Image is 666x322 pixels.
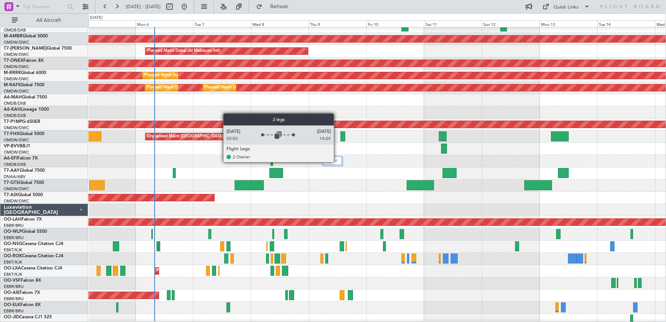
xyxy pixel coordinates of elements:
[147,46,220,57] div: Planned Maint Dubai (Al Maktoum Intl)
[4,156,38,161] a: A6-EFIFalcon 7X
[4,181,44,185] a: T7-GTSGlobal 7500
[4,181,19,185] span: T7-GTS
[4,132,19,136] span: T7-FHX
[78,20,135,27] div: Sun 5
[251,20,309,27] div: Wed 8
[264,4,295,9] span: Refresh
[4,101,26,106] a: OMDB/DXB
[4,71,46,75] a: M-RRRRGlobal 6000
[4,278,21,283] span: OO-VSF
[4,247,22,253] a: EBKT/KJK
[23,1,65,12] input: Trip Number
[4,303,20,307] span: OO-ELK
[4,291,40,295] a: OO-AIEFalcon 7X
[309,20,366,27] div: Thu 9
[147,131,257,142] div: Unplanned Maint [GEOGRAPHIC_DATA] (Al Maktoum Intl)
[4,242,63,246] a: OO-NSGCessna Citation CJ4
[126,3,161,10] span: [DATE] - [DATE]
[597,20,655,27] div: Tue 14
[4,168,45,173] a: T7-AAYGlobal 7500
[482,20,539,27] div: Sun 12
[4,107,21,112] span: A6-KAH
[4,58,23,63] span: T7-ONEX
[4,125,29,131] a: OMDW/DWC
[4,193,43,197] a: T7-AIXGlobal 5000
[4,254,63,258] a: OO-ROKCessna Citation CJ4
[4,52,29,57] a: OMDW/DWC
[253,1,297,13] button: Refresh
[205,82,277,93] div: Planned Maint Dubai (Al Maktoum Intl)
[4,284,24,289] a: EBBR/BRU
[157,265,243,276] div: Planned Maint Kortrijk-[GEOGRAPHIC_DATA]
[4,266,21,271] span: OO-LXA
[4,46,72,51] a: T7-[PERSON_NAME]Global 7500
[4,76,29,82] a: OMDW/DWC
[366,20,424,27] div: Fri 10
[4,120,22,124] span: T7-P1MP
[90,15,102,21] div: [DATE]
[4,107,49,112] a: A6-KAHLineage 1000
[4,46,47,51] span: T7-[PERSON_NAME]
[4,315,19,319] span: OO-JID
[4,303,41,307] a: OO-ELKFalcon 8X
[4,186,29,192] a: OMDW/DWC
[4,34,23,38] span: M-AMBR
[144,70,217,81] div: Planned Maint Dubai (Al Maktoum Intl)
[4,315,52,319] a: OO-JIDCessna CJ1 525
[4,235,24,241] a: EBBR/BRU
[4,132,44,136] a: T7-FHXGlobal 5000
[4,144,20,148] span: VP-BVV
[4,95,47,100] a: A6-MAHGlobal 7500
[4,229,47,234] a: OO-WLPGlobal 5500
[4,259,22,265] a: EBKT/KJK
[333,159,338,162] img: arrow-gray.svg
[4,137,29,143] a: OMDW/DWC
[147,82,220,93] div: Planned Maint Dubai (Al Maktoum Intl)
[4,27,26,33] a: OMDB/DXB
[4,83,44,87] a: M-RAFIGlobal 7500
[4,193,18,197] span: T7-AIX
[4,174,26,180] a: DNAA/ABV
[4,150,29,155] a: OMDW/DWC
[4,266,62,271] a: OO-LXACessna Citation CJ4
[4,217,21,222] span: OO-LAH
[4,254,22,258] span: OO-ROK
[4,168,20,173] span: T7-AAY
[539,20,597,27] div: Mon 13
[4,223,24,228] a: EBBR/BRU
[554,4,579,11] div: Quick Links
[19,18,78,23] span: All Aircraft
[4,296,24,302] a: EBBR/BRU
[4,229,22,234] span: OO-WLP
[4,58,44,63] a: T7-ONEXFalcon 8X
[8,14,80,26] button: All Aircraft
[4,278,41,283] a: OO-VSFFalcon 8X
[4,113,26,118] a: OMDB/DXB
[4,64,29,70] a: OMDW/DWC
[424,20,482,27] div: Sat 11
[4,95,22,100] span: A6-MAH
[4,217,42,222] a: OO-LAHFalcon 7X
[539,1,593,13] button: Quick Links
[4,120,40,124] a: T7-P1MPG-650ER
[4,34,48,38] a: M-AMBRGlobal 5000
[4,40,29,45] a: OMDW/DWC
[4,156,17,161] span: A6-EFI
[4,83,19,87] span: M-RAFI
[4,144,30,148] a: VP-BVVBBJ1
[4,242,22,246] span: OO-NSG
[193,20,251,27] div: Tue 7
[4,162,26,167] a: OMDB/DXB
[4,198,29,204] a: OMDW/DWC
[4,71,21,75] span: M-RRRR
[135,20,193,27] div: Mon 6
[4,272,22,277] a: EBKT/KJK
[4,291,20,295] span: OO-AIE
[4,308,24,314] a: EBBR/BRU
[4,88,29,94] a: OMDW/DWC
